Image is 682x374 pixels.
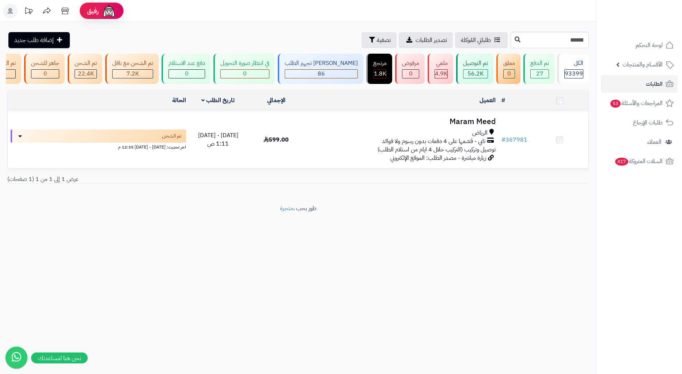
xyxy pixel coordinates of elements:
div: 86 [285,70,357,78]
span: السلات المتروكة [614,156,663,166]
span: تصفية [377,36,391,45]
span: 599.00 [264,135,289,144]
span: 0 [507,69,511,78]
span: توصيل وتركيب (التركيب خلال 4 ايام من استلام الطلب) [378,145,496,154]
a: جاهز للشحن 0 [23,54,66,84]
div: مرفوض [402,59,419,68]
span: 0 [185,69,189,78]
a: لوحة التحكم [601,36,678,54]
a: متجرة [280,204,293,213]
div: دفع عند الاستلام [168,59,205,68]
a: السلات المتروكة417 [601,153,678,170]
div: 22417 [75,70,96,78]
span: تابي - قسّمها على 4 دفعات بدون رسوم ولا فوائد [382,137,485,146]
a: تم الشحن 22.4K [66,54,104,84]
span: زيارة مباشرة - مصدر الطلب: الموقع الإلكتروني [390,154,486,162]
span: [DATE] - [DATE] 1:11 ص [198,131,238,148]
div: عرض 1 إلى 1 من 1 (1 صفحات) [2,175,298,184]
a: في انتظار صورة التحويل 0 [212,54,276,84]
span: 4.9K [435,69,447,78]
a: #367981 [501,135,527,144]
span: المراجعات والأسئلة [610,98,663,108]
div: 0 [402,70,419,78]
div: 7223 [113,70,153,78]
span: 93399 [565,69,583,78]
div: في انتظار صورة التحويل [220,59,269,68]
a: تحديثات المنصة [19,4,38,20]
div: 0 [504,70,515,78]
a: طلبات الإرجاع [601,114,678,131]
div: مرتجع [373,59,387,68]
a: تصدير الطلبات [399,32,453,48]
span: العملاء [647,137,662,147]
span: الأقسام والمنتجات [622,59,663,70]
a: تم الشحن مع ناقل 7.2K [104,54,160,84]
span: 27 [536,69,543,78]
div: جاهز للشحن [31,59,59,68]
a: تم الدفع 27 [522,54,556,84]
a: المراجعات والأسئلة53 [601,95,678,112]
a: طلباتي المُوكلة [455,32,508,48]
div: معلق [503,59,515,68]
div: [PERSON_NAME] تجهيز الطلب [285,59,358,68]
span: لوحة التحكم [636,40,663,50]
div: تم الدفع [530,59,549,68]
img: ai-face.png [102,4,116,18]
div: اخر تحديث: [DATE] - [DATE] 12:35 م [11,143,186,150]
span: 53 [610,100,621,108]
a: تم التوصيل 56.2K [455,54,495,84]
span: إضافة طلب جديد [14,36,54,45]
span: 1.8K [374,69,386,78]
h3: Maram Meed [308,117,496,126]
a: مرتجع 1.8K [365,54,394,84]
span: رفيق [87,7,99,15]
div: الكل [564,59,583,68]
a: تاريخ الطلب [201,96,235,105]
span: تم الشحن [162,132,182,140]
a: إضافة طلب جديد [8,32,70,48]
span: # [501,135,505,144]
div: 4939 [435,70,447,78]
div: ملغي [435,59,448,68]
a: الكل93399 [556,54,590,84]
a: دفع عند الاستلام 0 [160,54,212,84]
span: طلبات الإرجاع [633,117,663,128]
a: الطلبات [601,75,678,93]
a: # [501,96,505,105]
a: ملغي 4.9K [426,54,455,84]
span: 56.2K [467,69,484,78]
span: 0 [43,69,47,78]
div: 56211 [463,70,488,78]
span: 22.4K [78,69,94,78]
span: 86 [318,69,325,78]
div: 1784 [374,70,386,78]
a: العملاء [601,133,678,151]
a: [PERSON_NAME] تجهيز الطلب 86 [276,54,365,84]
span: 0 [409,69,413,78]
div: تم الشحن [75,59,97,68]
button: تصفية [361,32,397,48]
span: 0 [243,69,247,78]
div: 27 [531,70,549,78]
a: الحالة [172,96,186,105]
div: 0 [31,70,59,78]
div: تم الشحن مع ناقل [112,59,153,68]
a: معلق 0 [495,54,522,84]
a: العميل [480,96,496,105]
span: 7.2K [126,69,139,78]
span: 417 [615,158,628,166]
div: 0 [221,70,269,78]
a: الإجمالي [267,96,285,105]
a: مرفوض 0 [394,54,426,84]
span: تصدير الطلبات [416,36,447,45]
span: الطلبات [646,79,663,89]
span: الرياض [472,129,488,137]
div: 0 [169,70,205,78]
div: تم التوصيل [463,59,488,68]
span: طلباتي المُوكلة [461,36,491,45]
